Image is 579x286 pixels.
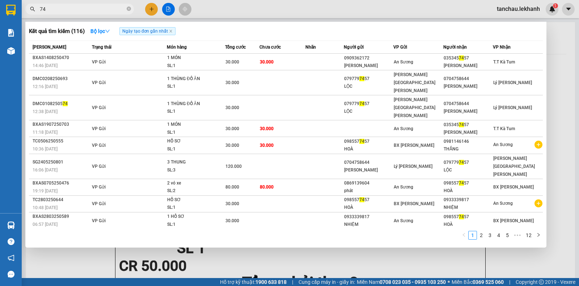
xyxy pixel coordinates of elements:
span: 30.000 [225,126,239,131]
div: SL: 1 [167,204,221,212]
span: Nhãn [305,45,316,50]
div: NHIỆM [444,204,493,211]
span: VP Gửi [92,201,106,206]
a: 2 [477,231,485,239]
span: close-circle [127,6,131,13]
div: 0981146146 [444,138,493,145]
span: search [30,7,35,12]
div: [PERSON_NAME] [344,166,393,174]
span: 74 [359,76,364,81]
div: 3 THUNG [167,158,221,166]
div: [PERSON_NAME] [444,62,493,70]
span: Gửi: [6,7,17,14]
div: 2 vỏ xe [167,179,221,187]
span: 10:48 [DATE] [33,205,58,210]
div: HOÀ [344,145,393,153]
span: 30.000 [225,218,239,223]
div: SL: 2 [167,187,221,195]
span: 74 [359,101,364,106]
img: solution-icon [7,29,15,37]
span: Chưa cước [259,45,281,50]
div: TC0506250555 [33,137,90,145]
div: BXAS0705250476 [33,179,90,187]
span: 74 [359,139,364,144]
li: 12 [523,231,534,240]
div: 1 MÓN [167,121,221,129]
span: BX [PERSON_NAME] [394,143,434,148]
span: close [169,29,173,33]
span: 30.000 [260,59,274,65]
img: warehouse-icon [7,221,15,229]
span: BX [PERSON_NAME] [493,218,534,223]
div: BX [PERSON_NAME] [6,6,64,24]
span: 74 [459,55,464,61]
span: Trạng thái [92,45,111,50]
button: left [460,231,468,240]
span: close-circle [127,7,131,11]
div: 0704758644 [344,159,393,166]
span: VP Gửi [92,218,106,223]
div: SL: 1 [167,221,221,229]
span: Tổng cước [225,45,246,50]
div: TC2803250644 [33,196,90,204]
div: LỘC [344,83,393,90]
span: notification [8,254,14,261]
div: DMC01082505 [33,100,90,108]
span: Lý [PERSON_NAME] [493,105,532,110]
div: [PERSON_NAME] [344,62,393,70]
div: OANH [69,15,127,24]
span: 30.000 [225,201,239,206]
div: NHIỆM [344,221,393,228]
span: [PERSON_NAME][GEOGRAPHIC_DATA][PERSON_NAME] [394,72,435,93]
div: 0704758644 [444,75,493,83]
span: left [462,233,466,237]
span: message [8,271,14,278]
div: NGUYỆT [6,24,64,32]
span: An Sương [394,218,413,223]
span: 19:19 [DATE] [33,188,58,194]
div: SG2405250801 [33,158,90,166]
span: 74 [459,214,464,219]
strong: Bộ lọc [90,28,110,34]
div: phát [344,187,393,195]
div: 1 MÓN [167,54,221,62]
div: 0704758644 [444,100,493,108]
div: 079779 57 [344,75,393,83]
div: 0933339817 [344,213,393,221]
div: HỒ SƠ [167,137,221,145]
div: BXAS1408250470 [33,54,90,62]
div: DMC0208250693 [33,75,90,83]
li: 4 [494,231,503,240]
div: 035345 57 [444,54,493,62]
span: 30.000 [225,143,239,148]
a: 12 [524,231,534,239]
div: 1 THÙNG ĐỒ ĂN [167,100,221,108]
li: Next 5 Pages [512,231,523,240]
span: VP Gửi [92,185,106,190]
div: SL: 1 [167,62,221,70]
span: [PERSON_NAME][GEOGRAPHIC_DATA][PERSON_NAME] [493,156,535,177]
div: 098557 57 [444,179,493,187]
div: 0377922410 [69,24,127,34]
div: 0909362172 [344,54,393,62]
li: 5 [503,231,512,240]
div: 098557 57 [344,196,393,204]
div: [PERSON_NAME] [444,83,493,90]
span: Người gửi [344,45,364,50]
li: 1 [468,231,477,240]
span: 12:16 [DATE] [33,84,58,89]
a: 1 [469,231,477,239]
div: 035345 57 [444,121,493,129]
span: VP Gửi [393,45,407,50]
span: CR : [5,47,17,55]
div: 0869139604 [344,179,393,187]
span: 80.000 [225,185,239,190]
span: 74 [459,181,464,186]
span: right [536,233,541,237]
span: 11:18 [DATE] [33,130,58,135]
div: 0977997365 [6,32,64,42]
div: LỘC [444,166,493,174]
div: An Sương [69,6,127,15]
span: 10:36 [DATE] [33,146,58,152]
span: 74 [359,197,364,202]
